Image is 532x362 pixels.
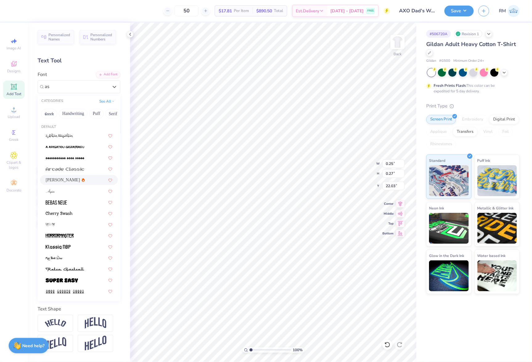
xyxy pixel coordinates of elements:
div: Rhinestones [426,140,456,149]
span: Total [274,8,283,14]
img: Arc [45,319,66,327]
div: Back [394,51,402,57]
img: Retro Gastroll [46,267,84,271]
div: CATEGORIES [41,99,63,104]
span: Glow in the Dark Ink [429,252,464,259]
img: Mas Pendi Wow [46,256,62,260]
input: – – [175,5,199,16]
img: Glow in the Dark Ink [429,260,469,291]
div: Screen Print [426,115,456,124]
img: AlphaShapes xmas balls [46,156,84,160]
button: See All [97,98,117,104]
button: Greek [41,109,57,119]
img: Back [391,36,404,48]
span: Minimum Order: 24 + [453,58,484,64]
span: # G500 [439,58,450,64]
button: Handwriting [59,109,88,119]
button: Puff [89,109,104,119]
span: Standard [429,157,445,164]
span: Water based Ink [477,252,506,259]
img: Klassiq NBP [46,245,71,249]
img: Water based Ink [477,260,517,291]
span: Top [382,221,394,226]
img: Standard [429,165,469,196]
div: Digital Print [489,115,519,124]
span: Metallic & Glitter Ink [477,205,514,211]
span: Center [382,202,394,206]
strong: Need help? [23,343,45,349]
div: Revision 1 [454,30,482,38]
div: Text Shape [38,305,120,313]
div: Text Tool [38,57,120,65]
span: $17.81 [219,8,232,14]
div: Embroidery [458,115,487,124]
span: [DATE] - [DATE] [330,8,364,14]
img: a Ahlan Wasahlan [46,134,73,138]
div: This color can be expedited for 5 day delivery. [434,83,509,94]
span: Est. Delivery [296,8,319,14]
img: a Arigatou Gozaimasu [46,145,84,149]
img: Puff Ink [477,165,517,196]
div: Vinyl [479,127,497,137]
img: Metallic & Glitter Ink [477,213,517,244]
img: Rise [85,336,106,351]
img: Super Easy [46,278,78,283]
span: RM [499,7,506,15]
div: # 506720A [426,30,451,38]
div: Print Type [426,103,520,110]
div: Add Font [96,71,120,78]
span: Image AI [7,46,21,51]
span: 100 % [293,347,303,353]
div: Foil [498,127,513,137]
div: Default [38,124,120,130]
img: Arcade Classic [46,167,84,171]
label: Font [38,71,47,78]
span: Puff Ink [477,157,490,164]
span: Designs [7,69,21,74]
span: Decorate [6,188,21,193]
button: Save [444,6,474,16]
img: Ghastly Panic [46,223,55,227]
span: [PERSON_NAME] [46,177,80,183]
img: Arch [85,317,106,329]
span: $890.50 [256,8,272,14]
img: Neon Ink [429,213,469,244]
img: Aspire [46,189,55,194]
span: Gildan [426,58,436,64]
span: Upload [8,114,20,119]
img: Flag [45,337,66,349]
div: Applique [426,127,451,137]
input: Untitled Design [394,5,440,17]
span: Neon Ink [429,205,444,211]
img: Horrormaster [46,234,74,238]
span: Clipart & logos [3,160,25,170]
span: Add Text [6,91,21,96]
span: Gildan Adult Heavy Cotton T-Shirt [426,40,516,48]
div: Transfers [453,127,477,137]
span: Greek [9,137,19,142]
img: Bebas Neue [46,200,67,205]
span: Personalized Numbers [90,33,112,41]
strong: Fresh Prints Flash: [434,83,466,88]
img: Ronald Manipon [508,5,520,17]
span: Personalized Names [48,33,70,41]
img: Cherry Swash [46,212,72,216]
a: RM [499,5,520,17]
img: Xmas Lights (BRK) [46,289,84,294]
button: Serif [105,109,121,119]
span: Middle [382,212,394,216]
span: Per Item [234,8,249,14]
span: FREE [367,9,374,13]
span: Bottom [382,231,394,236]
